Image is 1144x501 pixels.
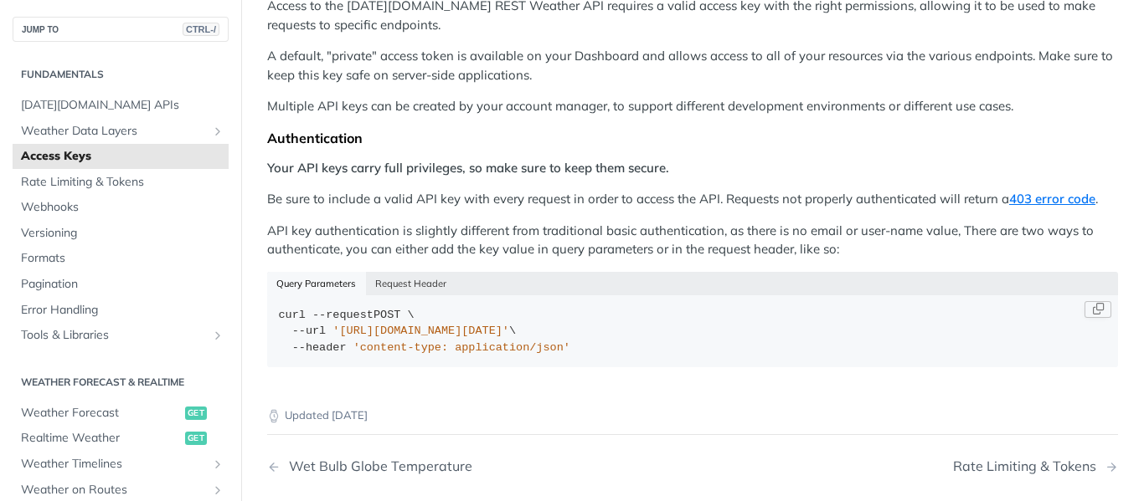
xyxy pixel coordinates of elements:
[13,119,229,144] a: Weather Data LayersShow subpages for Weather Data Layers
[13,17,229,42] button: JUMP TOCTRL-/
[211,483,224,497] button: Show subpages for Weather on Routes
[13,221,229,246] a: Versioning
[267,407,1118,424] p: Updated [DATE]
[185,406,207,420] span: get
[312,309,374,321] span: --request
[21,123,207,140] span: Weather Data Layers
[267,97,1118,116] p: Multiple API keys can be created by your account manager, to support different development enviro...
[13,298,229,323] a: Error Handling
[13,144,229,169] a: Access Keys
[21,97,224,114] span: [DATE][DOMAIN_NAME] APIs
[953,458,1118,474] a: Next Page: Rate Limiting & Tokens
[292,341,347,354] span: --header
[1085,301,1111,318] button: Copy Code
[21,430,181,447] span: Realtime Weather
[267,458,631,474] a: Previous Page: Wet Bulb Globe Temperature
[211,125,224,138] button: Show subpages for Weather Data Layers
[21,250,224,267] span: Formats
[21,225,224,242] span: Versioning
[13,67,229,82] h2: Fundamentals
[267,130,1118,146] div: Authentication
[267,47,1118,84] p: A default, "private" access token is available on your Dashboard and allows access to all of your...
[13,195,229,220] a: Webhooks
[21,174,224,191] span: Rate Limiting & Tokens
[267,442,1118,491] nav: Pagination Controls
[13,375,229,390] h2: Weather Forecast & realtime
[292,325,327,337] span: --url
[13,401,229,426] a: Weather Forecastget
[281,458,472,474] div: Wet Bulb Globe Temperature
[21,302,224,319] span: Error Handling
[211,458,224,471] button: Show subpages for Weather Timelines
[211,329,224,342] button: Show subpages for Tools & Libraries
[267,190,1118,209] p: Be sure to include a valid API key with every request in order to access the API. Requests not pr...
[21,456,207,473] span: Weather Timelines
[13,170,229,195] a: Rate Limiting & Tokens
[366,272,456,295] button: Request Header
[13,272,229,297] a: Pagination
[279,307,1107,356] div: POST \ \
[185,432,207,445] span: get
[21,405,181,422] span: Weather Forecast
[21,199,224,216] span: Webhooks
[279,309,306,321] span: curl
[13,246,229,271] a: Formats
[21,148,224,165] span: Access Keys
[332,325,509,337] span: '[URL][DOMAIN_NAME][DATE]'
[267,222,1118,259] p: API key authentication is slightly different from traditional basic authentication, as there is n...
[353,341,570,354] span: 'content-type: application/json'
[953,458,1105,474] div: Rate Limiting & Tokens
[1009,191,1095,207] a: 403 error code
[21,327,207,344] span: Tools & Libraries
[267,160,669,176] strong: Your API keys carry full privileges, so make sure to keep them secure.
[21,482,207,498] span: Weather on Routes
[183,23,219,36] span: CTRL-/
[21,276,224,293] span: Pagination
[13,93,229,118] a: [DATE][DOMAIN_NAME] APIs
[13,323,229,348] a: Tools & LibrariesShow subpages for Tools & Libraries
[13,426,229,451] a: Realtime Weatherget
[13,452,229,477] a: Weather TimelinesShow subpages for Weather Timelines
